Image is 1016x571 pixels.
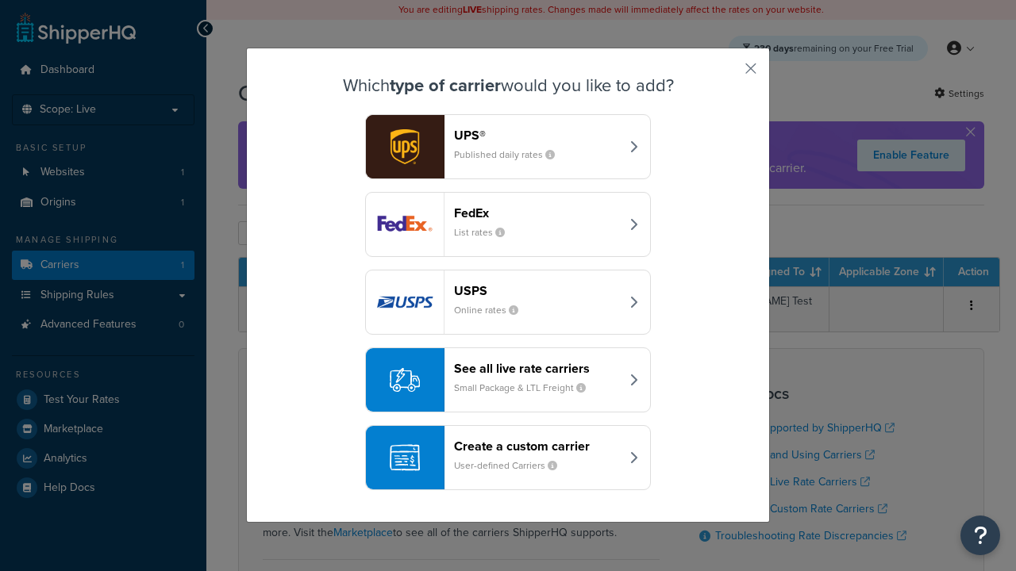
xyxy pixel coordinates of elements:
button: usps logoUSPSOnline rates [365,270,651,335]
header: See all live rate carriers [454,361,620,376]
button: Open Resource Center [960,515,1000,555]
img: usps logo [366,270,444,334]
small: Published daily rates [454,148,568,162]
header: USPS [454,283,620,298]
img: ups logo [366,115,444,178]
strong: type of carrier [390,72,501,98]
img: fedEx logo [366,193,444,256]
h3: Which would you like to add? [287,76,729,95]
small: User-defined Carriers [454,458,570,473]
header: UPS® [454,128,620,143]
button: Create a custom carrierUser-defined Carriers [365,425,651,490]
button: ups logoUPS®Published daily rates [365,114,651,179]
button: See all live rate carriersSmall Package & LTL Freight [365,347,651,412]
small: Online rates [454,303,531,317]
img: icon-carrier-custom-c93b8a24.svg [390,443,420,473]
button: fedEx logoFedExList rates [365,192,651,257]
header: Create a custom carrier [454,439,620,454]
header: FedEx [454,205,620,220]
small: Small Package & LTL Freight [454,381,598,395]
small: List rates [454,225,518,240]
img: icon-carrier-liverate-becf4550.svg [390,365,420,395]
